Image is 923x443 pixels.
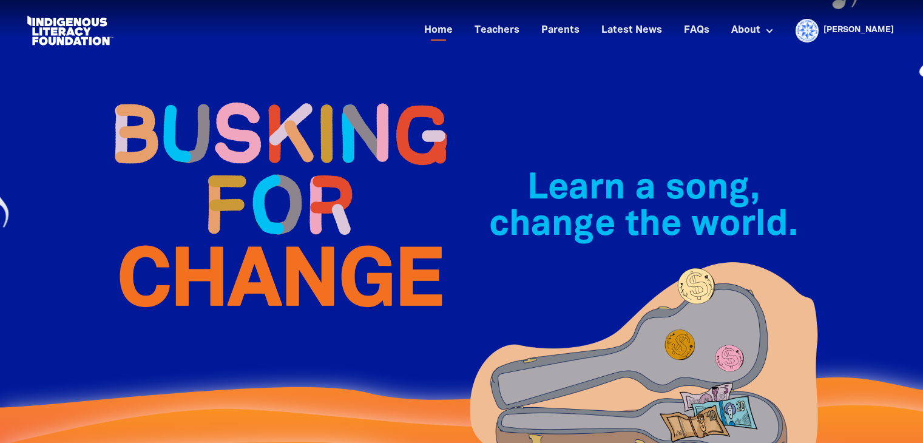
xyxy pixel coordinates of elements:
[534,21,587,41] a: Parents
[823,26,894,35] a: [PERSON_NAME]
[467,21,527,41] a: Teachers
[677,21,717,41] a: FAQs
[594,21,669,41] a: Latest News
[489,172,798,242] span: Learn a song, change the world.
[417,21,460,41] a: Home
[724,21,781,41] a: About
